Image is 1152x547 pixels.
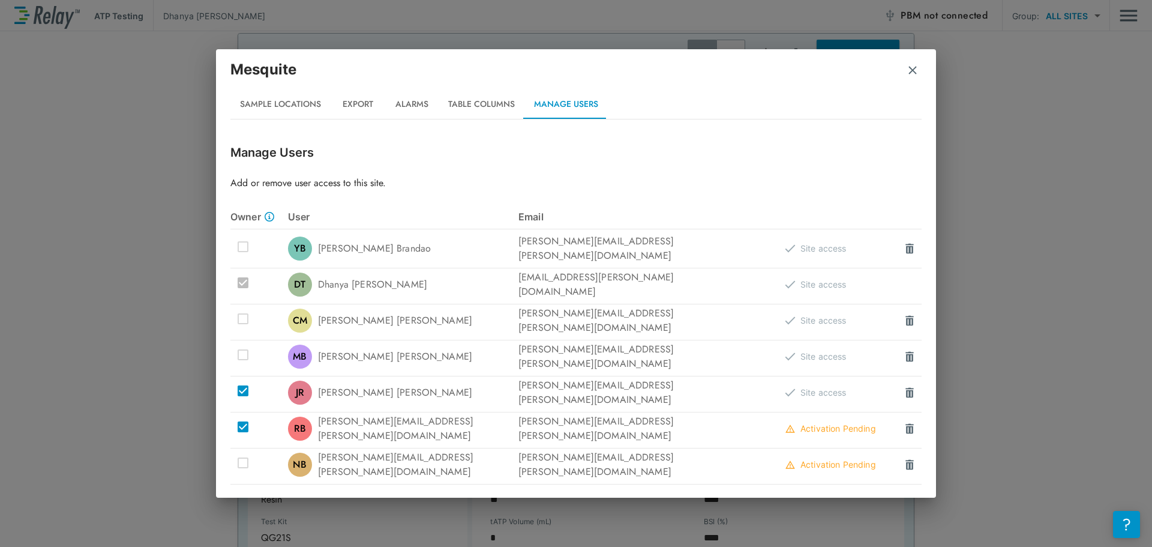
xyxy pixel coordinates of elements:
div: [PERSON_NAME][EMAIL_ADDRESS][PERSON_NAME][DOMAIN_NAME] [518,414,749,443]
img: Drawer Icon [904,387,916,399]
div: YB [288,237,312,261]
div: [PERSON_NAME][EMAIL_ADDRESS][PERSON_NAME][DOMAIN_NAME] [518,378,749,407]
div: [PERSON_NAME] [PERSON_NAME] [288,309,518,333]
div: NB [288,453,312,477]
div: DT [288,273,312,297]
img: Remove [907,64,919,76]
div: Site access [785,349,847,364]
button: + Share with New User [230,497,348,525]
div: Activation Pending [785,458,876,472]
div: [PERSON_NAME] [PERSON_NAME] [288,381,518,405]
div: Site access [785,385,847,400]
p: Manage Users [230,144,922,162]
div: [EMAIL_ADDRESS][PERSON_NAME][DOMAIN_NAME] [518,270,749,299]
img: Drawer Icon [904,243,916,255]
div: MB [288,345,312,369]
div: CM [288,309,312,333]
img: Drawer Icon [904,423,916,435]
div: [PERSON_NAME][EMAIL_ADDRESS][PERSON_NAME][DOMAIN_NAME] [518,234,749,263]
button: Sample Locations [230,90,331,119]
button: Alarms [385,90,439,119]
div: Site access [785,241,847,256]
img: Drawer Icon [904,315,916,327]
img: check Icon [785,316,796,325]
div: [PERSON_NAME][EMAIL_ADDRESS][PERSON_NAME][DOMAIN_NAME] [518,450,749,479]
img: check Icon [785,461,796,469]
div: Email [518,210,749,224]
p: Add or remove user access to this site. [230,176,922,190]
img: check Icon [785,352,796,361]
img: check Icon [785,280,796,289]
img: check Icon [785,244,796,253]
div: [PERSON_NAME][EMAIL_ADDRESS][PERSON_NAME][DOMAIN_NAME] [518,342,749,371]
div: RB [288,417,312,441]
button: Table Columns [439,90,524,119]
div: [PERSON_NAME][EMAIL_ADDRESS][PERSON_NAME][DOMAIN_NAME] [288,450,518,479]
div: [PERSON_NAME][EMAIL_ADDRESS][PERSON_NAME][DOMAIN_NAME] [288,414,518,443]
button: Export [331,90,385,119]
div: Site access [785,277,847,292]
div: JR [288,381,312,405]
p: Mesquite [230,59,296,80]
div: Dhanya [PERSON_NAME] [288,273,518,297]
iframe: Resource center [1113,511,1140,538]
img: Drawer Icon [904,351,916,363]
div: [PERSON_NAME] [PERSON_NAME] [288,345,518,369]
div: User [288,210,518,224]
img: check Icon [785,425,796,433]
button: Manage Users [524,90,608,119]
img: check Icon [785,388,796,397]
div: [PERSON_NAME] Brandao [288,237,518,261]
img: Drawer Icon [904,459,916,471]
div: Site access [785,313,847,328]
div: Owner [230,210,288,224]
div: [PERSON_NAME][EMAIL_ADDRESS][PERSON_NAME][DOMAIN_NAME] [518,306,749,335]
div: Activation Pending [785,422,876,436]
